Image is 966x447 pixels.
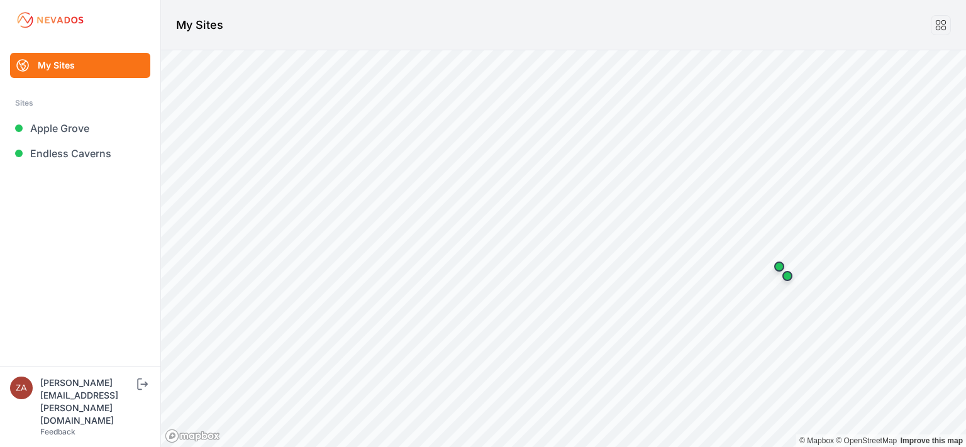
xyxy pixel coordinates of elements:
h1: My Sites [176,16,223,34]
a: Apple Grove [10,116,150,141]
img: zachary.brogan@energixrenewables.com [10,377,33,399]
a: OpenStreetMap [836,436,897,445]
a: Mapbox logo [165,429,220,443]
div: Sites [15,96,145,111]
a: My Sites [10,53,150,78]
img: Nevados [15,10,86,30]
canvas: Map [161,50,966,447]
a: Mapbox [799,436,834,445]
a: Endless Caverns [10,141,150,166]
a: Map feedback [901,436,963,445]
div: [PERSON_NAME][EMAIL_ADDRESS][PERSON_NAME][DOMAIN_NAME] [40,377,135,427]
a: Feedback [40,427,75,436]
div: Map marker [767,254,792,279]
